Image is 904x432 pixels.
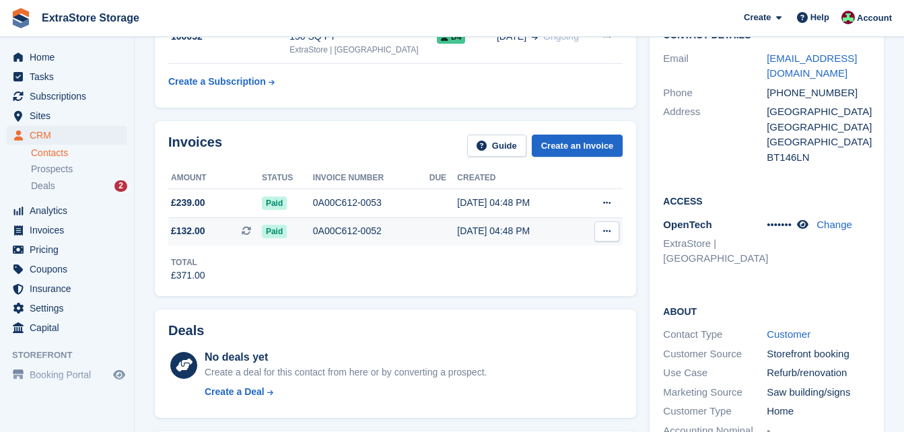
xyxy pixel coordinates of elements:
[7,279,127,298] a: menu
[205,385,265,399] div: Create a Deal
[7,260,127,279] a: menu
[30,48,110,67] span: Home
[7,87,127,106] a: menu
[767,385,870,400] div: Saw building/signs
[532,135,623,157] a: Create an Invoice
[168,69,275,94] a: Create a Subscription
[7,221,127,240] a: menu
[429,168,458,189] th: Due
[7,48,127,67] a: menu
[30,260,110,279] span: Coupons
[767,85,870,101] div: [PHONE_NUMBER]
[30,299,110,318] span: Settings
[663,51,767,81] div: Email
[457,168,576,189] th: Created
[663,219,711,230] span: OpenTech
[36,7,145,29] a: ExtraStore Storage
[663,385,767,400] div: Marketing Source
[663,327,767,343] div: Contact Type
[168,135,222,157] h2: Invoices
[767,404,870,419] div: Home
[262,168,313,189] th: Status
[171,224,205,238] span: £132.00
[262,225,287,238] span: Paid
[205,385,487,399] a: Create a Deal
[767,150,870,166] div: BT146LN
[171,196,205,210] span: £239.00
[663,236,767,266] li: ExtraStore | [GEOGRAPHIC_DATA]
[30,365,110,384] span: Booking Portal
[31,163,73,176] span: Prospects
[457,196,576,210] div: [DATE] 04:48 PM
[663,404,767,419] div: Customer Type
[313,224,429,238] div: 0A00C612-0052
[7,106,127,125] a: menu
[12,349,134,362] span: Storefront
[841,11,855,24] img: Chelsea Parker
[171,256,205,268] div: Total
[857,11,892,25] span: Account
[663,365,767,381] div: Use Case
[437,30,465,44] span: D4
[30,106,110,125] span: Sites
[31,147,127,159] a: Contacts
[457,224,576,238] div: [DATE] 04:48 PM
[289,44,437,56] div: ExtraStore | [GEOGRAPHIC_DATA]
[30,221,110,240] span: Invoices
[111,367,127,383] a: Preview store
[816,219,852,230] a: Change
[663,347,767,362] div: Customer Source
[7,67,127,86] a: menu
[467,135,526,157] a: Guide
[313,196,429,210] div: 0A00C612-0053
[767,219,792,230] span: •••••••
[744,11,771,24] span: Create
[30,87,110,106] span: Subscriptions
[767,328,810,340] a: Customer
[168,75,266,89] div: Create a Subscription
[767,120,870,135] div: [GEOGRAPHIC_DATA]
[205,349,487,365] div: No deals yet
[810,11,829,24] span: Help
[30,318,110,337] span: Capital
[497,30,526,44] span: [DATE]
[7,365,127,384] a: menu
[7,299,127,318] a: menu
[7,126,127,145] a: menu
[663,304,870,318] h2: About
[30,279,110,298] span: Insurance
[663,104,767,165] div: Address
[205,365,487,380] div: Create a deal for this contact from here or by converting a prospect.
[543,31,579,42] span: Ongoing
[31,162,127,176] a: Prospects
[289,30,437,44] div: 150 SQ FT
[114,180,127,192] div: 2
[7,240,127,259] a: menu
[31,180,55,192] span: Deals
[767,365,870,381] div: Refurb/renovation
[11,8,31,28] img: stora-icon-8386f47178a22dfd0bd8f6a31ec36ba5ce8667c1dd55bd0f319d3a0aa187defe.svg
[168,168,262,189] th: Amount
[168,323,204,338] h2: Deals
[30,67,110,86] span: Tasks
[767,52,857,79] a: [EMAIL_ADDRESS][DOMAIN_NAME]
[168,30,289,44] div: 100052
[663,85,767,101] div: Phone
[262,196,287,210] span: Paid
[767,135,870,150] div: [GEOGRAPHIC_DATA]
[7,318,127,337] a: menu
[767,347,870,362] div: Storefront booking
[30,126,110,145] span: CRM
[767,104,870,120] div: [GEOGRAPHIC_DATA]
[31,179,127,193] a: Deals 2
[171,268,205,283] div: £371.00
[30,201,110,220] span: Analytics
[7,201,127,220] a: menu
[313,168,429,189] th: Invoice number
[30,240,110,259] span: Pricing
[663,194,870,207] h2: Access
